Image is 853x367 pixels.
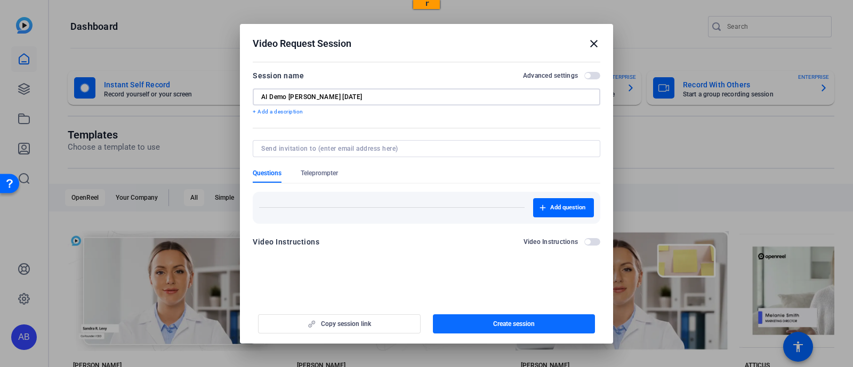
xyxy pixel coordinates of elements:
h2: Advanced settings [523,71,578,80]
button: Add question [533,198,594,217]
input: Enter Session Name [261,93,592,101]
input: ASIN [144,4,195,18]
div: Video Instructions [253,235,319,248]
span: Teleprompter [301,169,338,177]
h2: Video Instructions [524,238,578,246]
span: Add question [550,203,585,212]
input: Send invitation to (enter email address here) [261,144,588,153]
span: Create session [493,320,535,328]
div: Session name [253,69,304,82]
span: Questions [253,169,281,177]
div: Video Request Session [253,37,600,50]
button: LOAD [195,4,219,18]
p: + Add a description [253,108,600,116]
mat-icon: close [588,37,600,50]
button: Create session [433,314,596,333]
input: ASIN, PO, Alias, + more... [54,4,140,18]
img: blueamy [25,4,38,17]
